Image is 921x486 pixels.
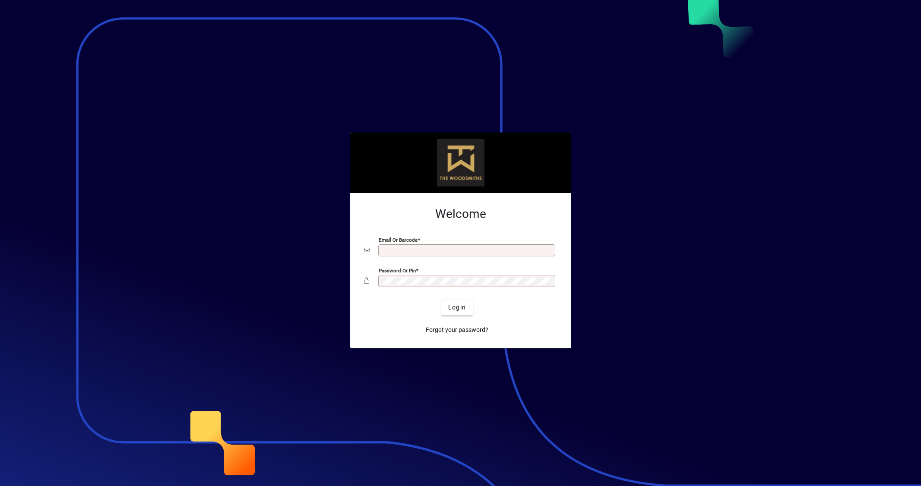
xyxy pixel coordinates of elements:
[448,303,466,312] span: Login
[379,237,418,243] mat-label: Email or Barcode
[364,207,557,221] h2: Welcome
[379,267,416,273] mat-label: Password or Pin
[441,300,473,316] button: Login
[422,322,492,338] a: Forgot your password?
[426,325,488,335] span: Forgot your password?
